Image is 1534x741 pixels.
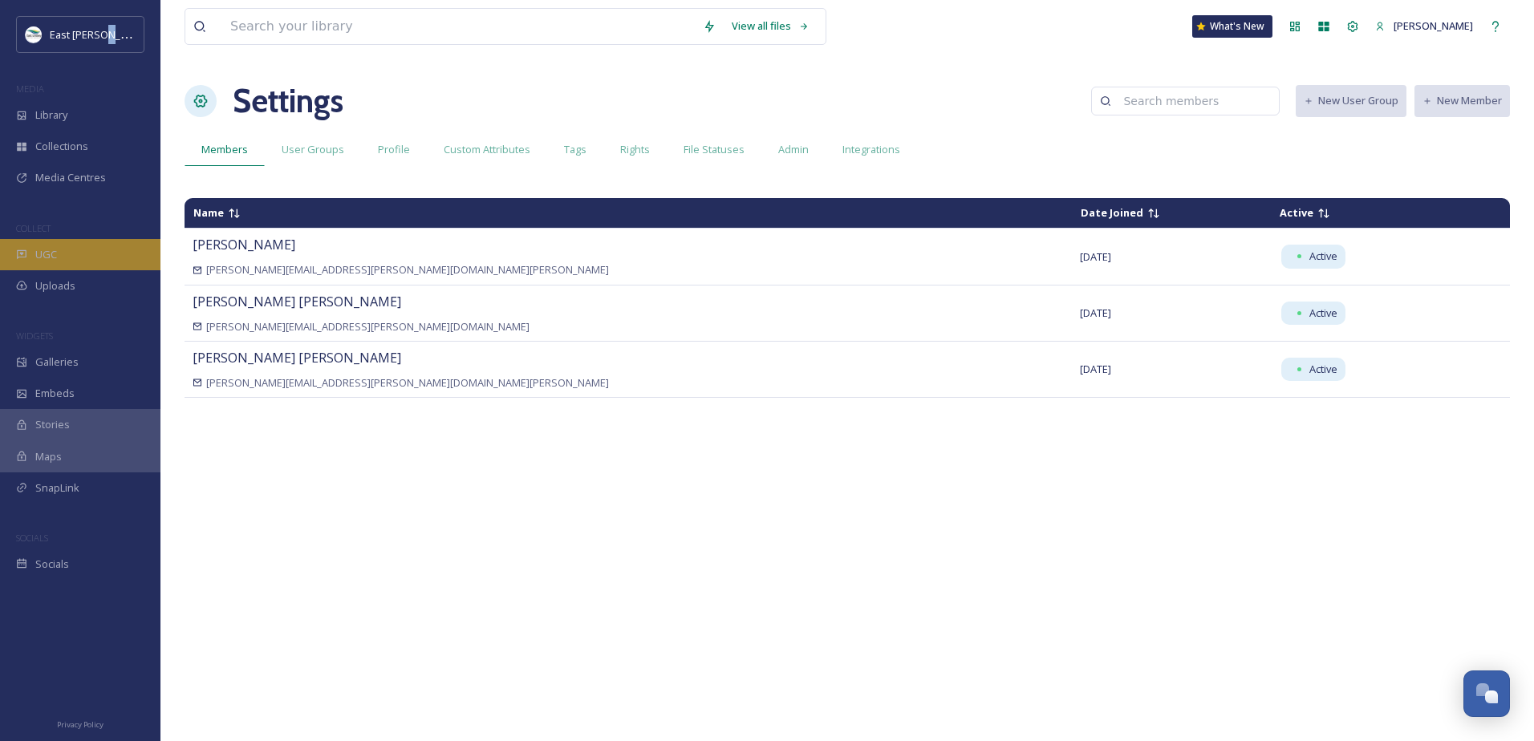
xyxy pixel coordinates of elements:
button: New User Group [1296,85,1406,116]
button: Open Chat [1463,670,1510,717]
span: Socials [35,557,69,572]
a: What's New [1192,15,1272,38]
span: Embeds [35,386,75,401]
span: Library [35,107,67,123]
span: MEDIA [16,83,44,95]
span: Date Joined [1081,205,1143,220]
span: UGC [35,247,57,262]
a: View all files [724,10,818,42]
td: Sort ascending [1073,199,1270,227]
span: COLLECT [16,222,51,234]
span: Active [1309,249,1337,264]
span: Tags [564,142,586,157]
span: East [PERSON_NAME] District Council [50,26,225,42]
span: Active [1309,306,1337,321]
span: Members [201,142,248,157]
span: Active [1280,205,1313,220]
h1: Settings [233,77,343,125]
span: Media Centres [35,170,106,185]
span: SnapLink [35,480,79,496]
a: [PERSON_NAME] [1367,10,1481,42]
span: File Statuses [684,142,745,157]
input: Search members [1115,85,1271,117]
span: Integrations [842,142,900,157]
span: Collections [35,139,88,154]
td: Sort descending [185,199,1071,227]
span: [DATE] [1080,306,1111,320]
img: download%20%283%29.jpeg [26,26,42,43]
input: Search your library [222,9,695,44]
span: [PERSON_NAME][EMAIL_ADDRESS][PERSON_NAME][DOMAIN_NAME][PERSON_NAME] [206,262,609,277]
button: New Member [1414,85,1510,116]
span: User Groups [282,142,344,157]
span: Privacy Policy [57,719,103,730]
span: Uploads [35,278,75,294]
span: Galleries [35,354,79,370]
span: Custom Attributes [444,142,530,157]
span: WIDGETS [16,330,53,342]
span: [PERSON_NAME] [PERSON_NAME] [193,293,401,310]
span: Admin [778,142,809,157]
span: [DATE] [1080,249,1111,264]
span: Rights [620,142,650,157]
span: [DATE] [1080,362,1111,376]
span: Active [1309,362,1337,377]
span: [PERSON_NAME] [1394,18,1473,33]
span: SOCIALS [16,532,48,544]
td: Sort descending [1272,199,1472,227]
span: [PERSON_NAME][EMAIL_ADDRESS][PERSON_NAME][DOMAIN_NAME] [206,319,530,334]
span: [PERSON_NAME][EMAIL_ADDRESS][PERSON_NAME][DOMAIN_NAME][PERSON_NAME] [206,375,609,391]
span: [PERSON_NAME] [PERSON_NAME] [193,349,401,366]
span: Maps [35,449,62,464]
a: Privacy Policy [57,714,103,733]
span: Name [193,205,224,220]
span: Profile [378,142,410,157]
span: Stories [35,417,70,432]
td: Sort descending [1475,207,1509,220]
span: [PERSON_NAME] [193,236,295,253]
